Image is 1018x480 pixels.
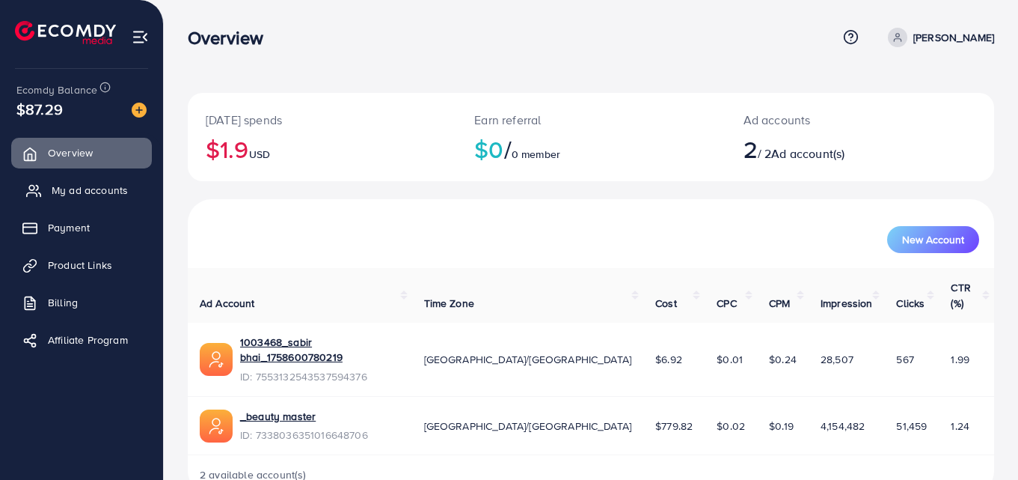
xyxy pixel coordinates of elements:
span: $0.02 [717,419,745,434]
span: Ad Account [200,296,255,311]
a: Overview [11,138,152,168]
span: $6.92 [655,352,682,367]
span: [GEOGRAPHIC_DATA]/[GEOGRAPHIC_DATA] [424,352,632,367]
img: logo [15,21,116,44]
span: ID: 7553132543537594376 [240,369,400,384]
span: Payment [48,220,90,235]
span: $0.19 [769,419,794,434]
span: Billing [48,295,78,310]
a: Payment [11,213,152,243]
span: Affiliate Program [48,332,128,347]
span: New Account [902,234,964,245]
p: Ad accounts [743,111,910,129]
span: Time Zone [424,296,474,311]
span: ID: 7338036351016648706 [240,428,368,443]
span: CTR (%) [951,280,970,310]
span: Clicks [896,296,925,311]
a: [PERSON_NAME] [882,28,994,47]
span: 0 member [512,147,560,162]
span: Overview [48,145,93,160]
span: CPC [717,296,736,311]
span: CPM [769,296,790,311]
span: Product Links [48,258,112,273]
span: 567 [896,352,913,367]
span: USD [249,147,270,162]
h3: Overview [188,27,275,49]
a: 1003468_sabir bhai_1758600780219 [240,335,400,365]
span: 4,154,482 [821,419,865,434]
span: My ad accounts [52,183,128,198]
button: New Account [887,226,979,253]
span: Cost [655,296,677,311]
span: $0.24 [769,352,797,367]
img: image [132,103,147,118]
a: _beauty master [240,409,316,424]
span: Ad account(s) [771,145,844,162]
span: $0.01 [717,352,743,367]
img: ic-ads-acc.e4c84228.svg [200,410,233,443]
a: Billing [11,288,152,318]
a: Product Links [11,250,152,280]
iframe: Chat [954,413,1007,469]
span: Ecomdy Balance [16,82,97,97]
span: 51,459 [896,419,927,434]
span: $779.82 [655,419,693,434]
span: 1.24 [951,419,969,434]
h2: $1.9 [206,135,438,163]
a: My ad accounts [11,175,152,205]
img: menu [132,28,149,46]
h2: $0 [474,135,707,163]
span: 28,507 [821,352,853,367]
a: Affiliate Program [11,325,152,355]
p: [PERSON_NAME] [913,28,994,46]
span: Impression [821,296,873,311]
span: 2 [743,132,758,166]
h2: / 2 [743,135,910,163]
span: [GEOGRAPHIC_DATA]/[GEOGRAPHIC_DATA] [424,419,632,434]
p: [DATE] spends [206,111,438,129]
p: Earn referral [474,111,707,129]
img: ic-ads-acc.e4c84228.svg [200,343,233,376]
span: $87.29 [16,98,63,120]
span: / [504,132,512,166]
span: 1.99 [951,352,969,367]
